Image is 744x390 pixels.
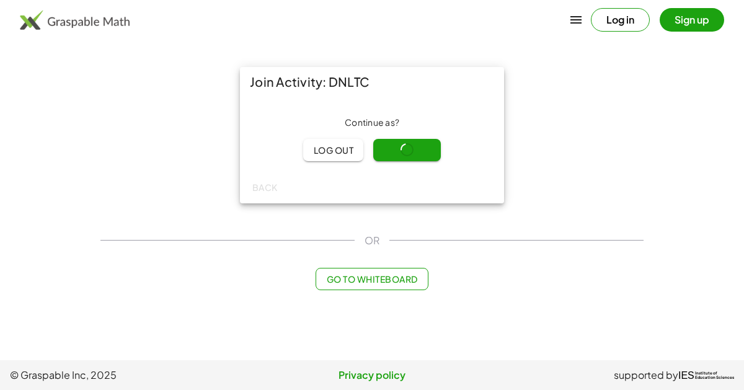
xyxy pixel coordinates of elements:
[614,368,678,383] span: supported by
[10,368,251,383] span: © Graspable Inc, 2025
[240,67,504,97] div: Join Activity: DNLTC
[695,371,734,380] span: Institute of Education Sciences
[591,8,650,32] button: Log in
[251,368,492,383] a: Privacy policy
[316,268,428,290] button: Go to Whiteboard
[678,370,694,381] span: IES
[678,368,734,383] a: IESInstitute ofEducation Sciences
[313,144,353,156] span: Log out
[250,117,494,129] div: Continue as ?
[365,233,379,248] span: OR
[326,273,417,285] span: Go to Whiteboard
[660,8,724,32] button: Sign up
[303,139,363,161] button: Log out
